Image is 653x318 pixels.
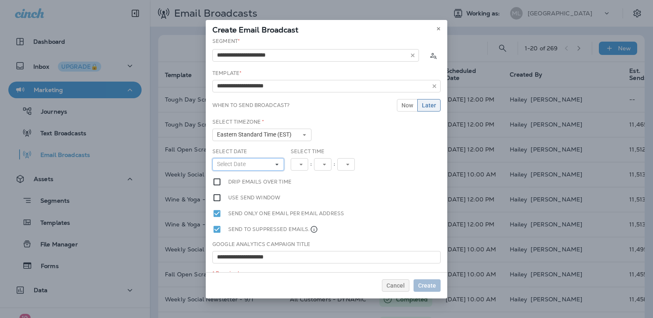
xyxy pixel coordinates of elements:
button: Eastern Standard Time (EST) [212,129,312,141]
label: Google Analytics Campaign Title [212,241,310,248]
span: Now [401,102,413,108]
div: * Required [212,270,441,277]
span: Create [418,283,436,288]
span: Select Date [217,161,249,168]
button: Later [417,99,441,112]
button: Select Date [212,158,284,171]
button: Now [397,99,418,112]
div: Create Email Broadcast [206,20,447,37]
label: Template [212,70,242,77]
div: : [331,158,337,171]
span: Cancel [386,283,405,288]
button: Create [414,279,441,292]
label: Send only one email per email address [228,209,344,218]
button: Cancel [382,279,409,292]
button: Calculate the estimated number of emails to be sent based on selected segment. (This could take a... [426,48,441,63]
label: Select Time [291,148,325,155]
label: Select Timezone [212,119,264,125]
label: Use send window [228,193,280,202]
label: When to send broadcast? [212,102,289,109]
label: Drip emails over time [228,177,292,186]
label: Segment [212,38,240,45]
span: Eastern Standard Time (EST) [217,131,295,138]
div: : [308,158,314,171]
label: Send to suppressed emails. [228,225,318,234]
label: Select Date [212,148,247,155]
span: Later [422,102,436,108]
